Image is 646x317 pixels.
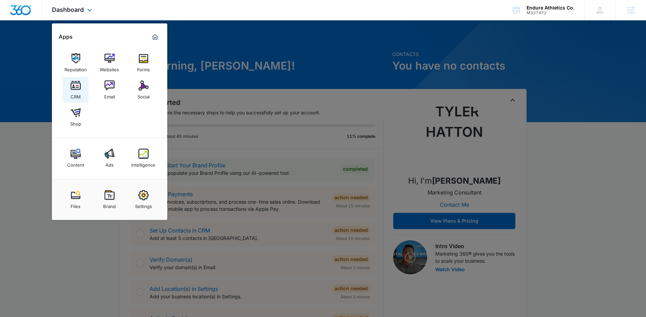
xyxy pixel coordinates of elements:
[104,91,115,99] div: Email
[67,159,84,168] div: Content
[70,118,81,127] div: Shop
[131,187,156,212] a: Settings
[131,50,156,76] a: Forms
[59,34,73,40] h2: Apps
[103,200,116,209] div: Brand
[131,77,156,103] a: Social
[71,200,80,209] div: Files
[52,6,84,13] span: Dashboard
[63,187,89,212] a: Files
[71,91,81,99] div: CRM
[100,63,119,72] div: Websites
[527,5,574,11] div: account name
[97,145,122,171] a: Ads
[97,77,122,103] a: Email
[527,11,574,15] div: account id
[63,77,89,103] a: CRM
[150,32,160,42] a: Marketing 360® Dashboard
[137,63,150,72] div: Forms
[106,159,114,168] div: Ads
[97,187,122,212] a: Brand
[63,50,89,76] a: Reputation
[135,200,152,209] div: Settings
[131,145,156,171] a: Intelligence
[64,63,87,72] div: Reputation
[137,91,150,99] div: Social
[63,104,89,130] a: Shop
[63,145,89,171] a: Content
[97,50,122,76] a: Websites
[131,159,155,168] div: Intelligence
